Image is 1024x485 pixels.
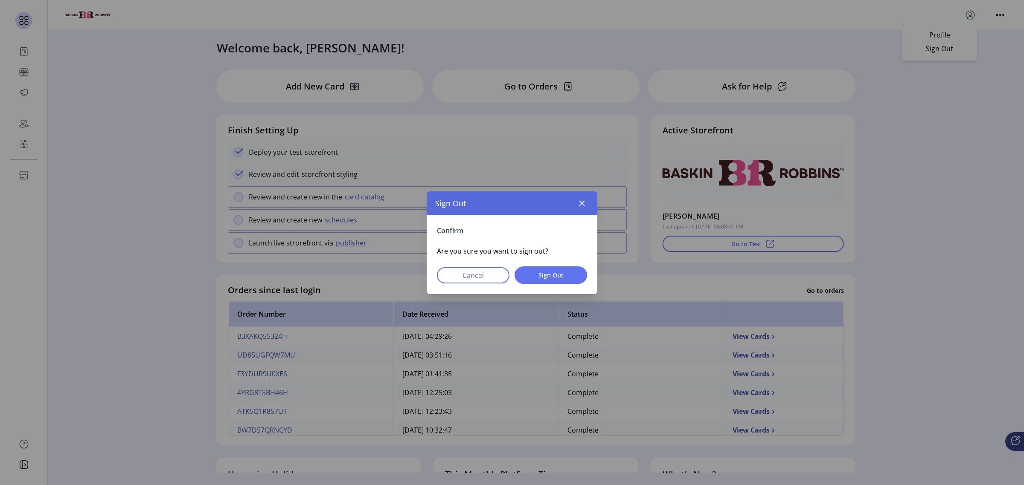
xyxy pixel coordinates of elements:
[515,266,587,284] button: Sign Out
[437,225,587,236] p: Confirm
[437,267,509,283] button: Cancel
[437,246,587,256] p: Are you sure you want to sign out?
[448,270,498,280] span: Cancel
[435,197,466,209] span: Sign Out
[526,271,576,280] span: Sign Out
